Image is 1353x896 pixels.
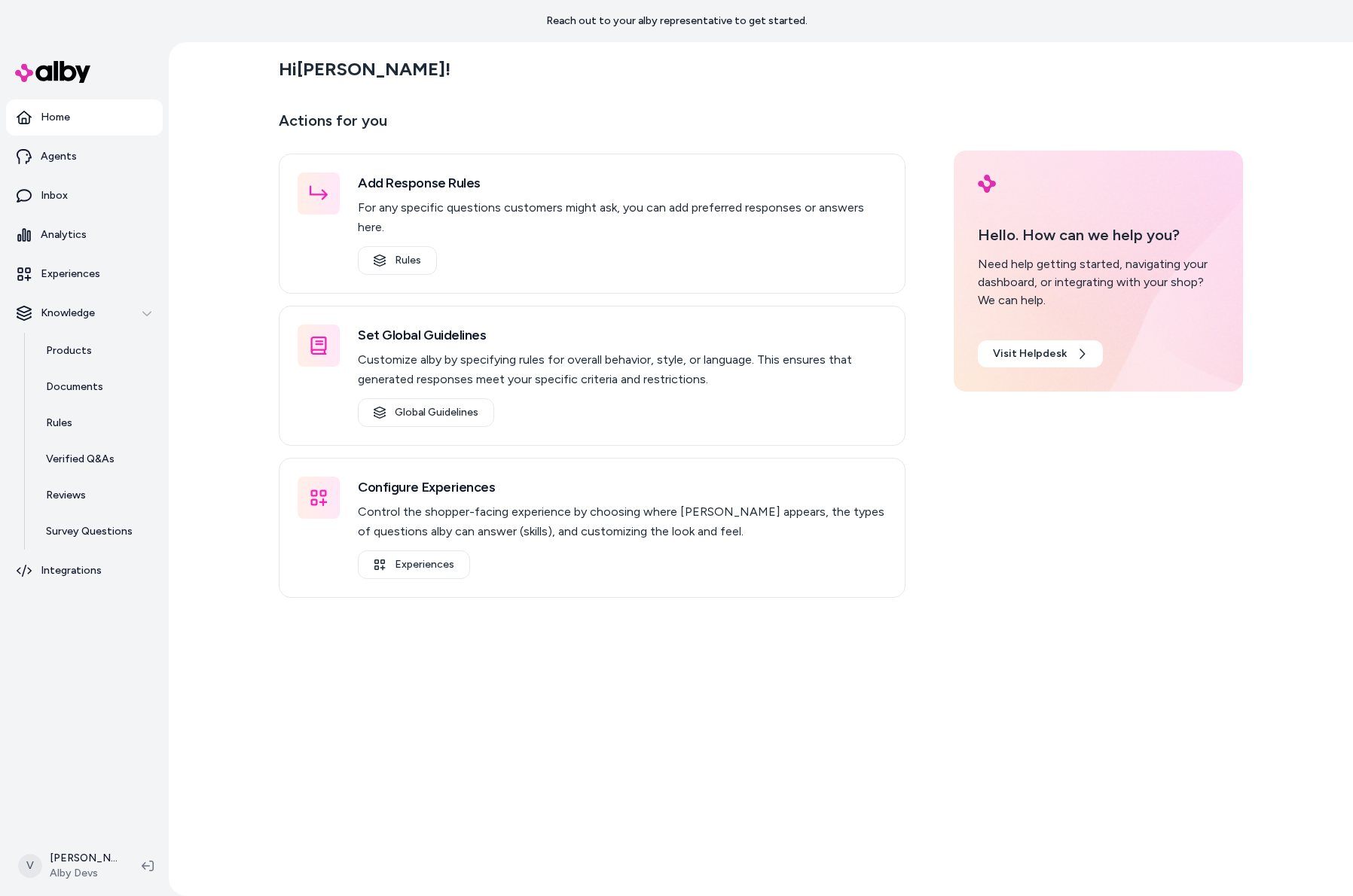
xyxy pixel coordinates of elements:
a: Visit Helpdesk [978,340,1103,367]
a: Integrations [6,553,163,589]
h3: Configure Experiences [358,477,887,498]
h2: Hi [PERSON_NAME] ! [279,58,450,81]
p: Products [46,343,92,358]
p: Experiences [41,267,100,282]
a: Experiences [358,550,470,579]
p: Integrations [41,563,102,578]
p: Knowledge [41,306,95,321]
button: V[PERSON_NAME]Alby Devs [9,842,130,890]
a: Rules [31,405,163,441]
p: Control the shopper-facing experience by choosing where [PERSON_NAME] appears, the types of quest... [358,502,887,541]
a: Inbox [6,178,163,214]
p: Agents [41,149,77,164]
a: Documents [31,369,163,405]
a: Verified Q&As [31,441,163,477]
p: Documents [46,379,103,395]
p: [PERSON_NAME] [50,851,118,866]
h3: Add Response Rules [358,172,887,194]
a: Analytics [6,217,163,253]
p: Survey Questions [46,524,133,539]
p: Customize alby by specifying rules for overall behavior, style, or language. This ensures that ge... [358,350,887,389]
p: For any specific questions customers might ask, you can add preferred responses or answers here. [358,198,887,237]
p: Rules [46,416,72,431]
a: Products [31,333,163,369]
span: V [18,854,42,878]
div: Need help getting started, navigating your dashboard, or integrating with your shop? We can help. [978,255,1219,309]
p: Actions for you [279,108,906,145]
a: Rules [358,246,437,275]
a: Reviews [31,477,163,514]
button: Knowledge [6,295,163,331]
a: Survey Questions [31,514,163,550]
p: Reach out to your alby representative to get started. [546,14,808,29]
h3: Set Global Guidelines [358,325,887,346]
a: Agents [6,139,163,175]
p: Inbox [41,188,68,203]
img: alby Logo [15,61,90,83]
p: Reviews [46,488,86,503]
p: Analytics [41,227,87,242]
a: Experiences [6,256,163,292]
p: Verified Q&As [46,452,115,467]
p: Hello. How can we help you? [978,224,1219,246]
a: Home [6,99,163,136]
p: Home [41,110,70,125]
span: Alby Devs [50,866,118,881]
a: Global Guidelines [358,398,494,427]
img: alby Logo [978,175,996,193]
